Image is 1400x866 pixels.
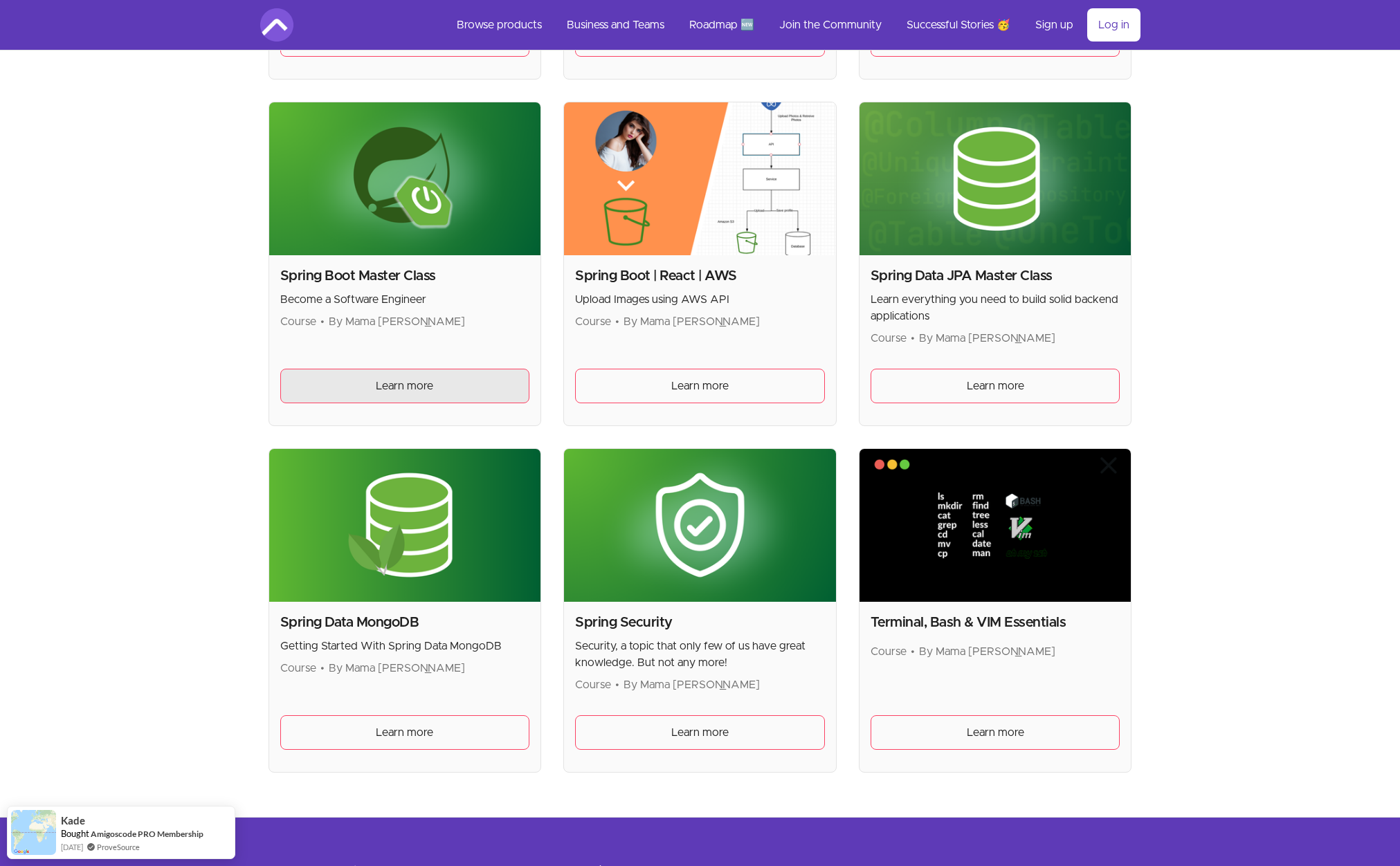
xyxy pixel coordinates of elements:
a: Learn more [280,369,530,403]
span: Learn more [376,724,433,741]
p: Security, a topic that only few of us have great knowledge. But not any more! [575,638,825,671]
span: Kade [61,815,85,827]
span: By Mama [PERSON_NAME] [919,333,1055,344]
p: Getting Started With Spring Data MongoDB [280,638,530,654]
h2: Spring Data JPA Master Class [871,266,1120,286]
img: Product image for Terminal, Bash & VIM Essentials [860,449,1131,602]
span: • [911,333,915,344]
a: Learn more [575,369,825,403]
span: Learn more [671,724,729,741]
h2: Spring Boot | React | AWS [575,266,825,286]
h2: Spring Boot Master Class [280,266,530,286]
a: Business and Teams [556,8,675,42]
span: Course [575,316,611,327]
span: • [615,316,619,327]
a: ProveSource [97,841,140,853]
span: • [911,646,915,657]
span: By Mama [PERSON_NAME] [919,646,1055,657]
img: Product image for Spring Boot | React | AWS [564,102,836,255]
span: [DATE] [61,841,83,853]
span: • [320,663,325,674]
nav: Main [446,8,1140,42]
p: Become a Software Engineer [280,291,530,308]
p: Learn everything you need to build solid backend applications [871,291,1120,324]
span: By Mama [PERSON_NAME] [329,663,465,674]
img: Amigoscode logo [260,8,293,42]
a: Browse products [446,8,553,42]
h2: Spring Data MongoDB [280,613,530,632]
a: Learn more [871,369,1120,403]
a: Log in [1087,8,1140,42]
span: Learn more [967,378,1024,394]
img: Product image for Spring Boot Master Class [269,102,541,255]
span: Bought [61,828,89,839]
a: Amigoscode PRO Membership [91,829,203,839]
img: provesource social proof notification image [11,810,56,855]
p: Upload Images using AWS API [575,291,825,308]
span: Course [280,316,316,327]
a: Learn more [280,715,530,750]
img: Product image for Spring Data JPA Master Class [860,102,1131,255]
img: Product image for Spring Data MongoDB [269,449,541,602]
span: By Mama [PERSON_NAME] [624,679,760,690]
span: Course [280,663,316,674]
span: Learn more [376,378,433,394]
span: • [320,316,325,327]
h2: Terminal, Bash & VIM Essentials [871,613,1120,632]
a: Sign up [1024,8,1084,42]
span: By Mama [PERSON_NAME] [329,316,465,327]
a: Roadmap 🆕 [678,8,765,42]
a: Learn more [871,715,1120,750]
a: Learn more [575,715,825,750]
span: By Mama [PERSON_NAME] [624,316,760,327]
span: Course [871,646,907,657]
span: • [615,679,619,690]
span: Learn more [671,378,729,394]
span: Course [575,679,611,690]
span: Course [871,333,907,344]
span: Learn more [967,724,1024,741]
a: Join the Community [768,8,893,42]
h2: Spring Security [575,613,825,632]
a: Successful Stories 🥳 [896,8,1021,42]
img: Product image for Spring Security [564,449,836,602]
